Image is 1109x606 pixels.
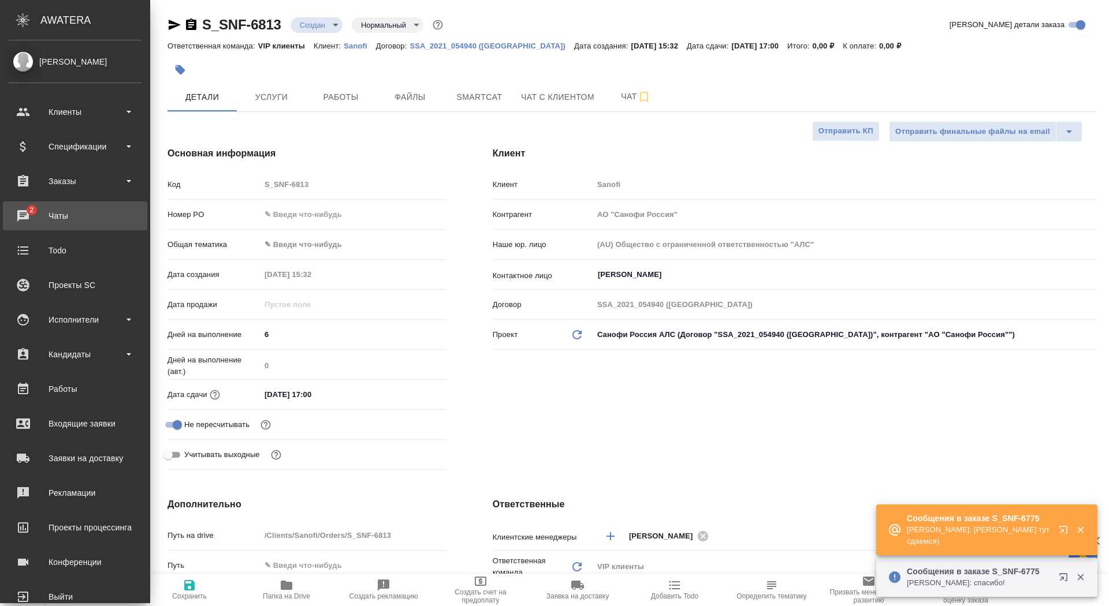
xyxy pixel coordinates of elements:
button: Выбери, если сб и вс нужно считать рабочими днями для выполнения заказа. [269,447,284,462]
p: Контактное лицо [493,270,593,282]
p: Сообщения в заказе S_SNF-6775 [907,566,1051,577]
div: ✎ Введи что-нибудь [260,235,446,255]
span: Создать счет на предоплату [439,588,522,604]
span: Услуги [244,90,299,104]
button: Создан [296,20,329,30]
input: Пустое поле [593,176,1096,193]
p: Ответственная команда [493,555,570,578]
span: Детали [174,90,230,104]
span: Добавить Todo [651,592,698,600]
button: Отправить финальные файлы на email [889,121,1056,142]
div: AWATERA [40,9,150,32]
button: Сохранить [141,574,238,606]
button: Добавить тэг [168,57,193,83]
a: Конференции [3,548,147,577]
button: Заявка на доставку [529,574,626,606]
button: Доп статусы указывают на важность/срочность заказа [430,17,445,32]
a: Рекламации [3,478,147,507]
div: Заказы [9,173,142,190]
p: Дата создания [168,269,260,280]
p: [DATE] 15:32 [631,42,687,50]
input: Пустое поле [260,527,446,544]
svg: Подписаться [637,90,651,104]
a: Входящие заявки [3,409,147,438]
p: [PERSON_NAME]: [PERSON_NAME] тут сдаемся) [907,524,1051,547]
p: SSA_2021_054940 ([GEOGRAPHIC_DATA]) [410,42,574,50]
p: Договор [493,299,593,311]
div: [PERSON_NAME] [629,529,712,543]
span: Заявка на доставку [546,592,609,600]
div: Проекты SC [9,276,142,294]
span: Создать рекламацию [349,592,418,600]
button: Призвать менеджера по развитию [820,574,917,606]
a: Работы [3,375,147,403]
p: Клиент [493,179,593,190]
div: [PERSON_NAME] [9,55,142,68]
input: Пустое поле [260,176,446,193]
input: ✎ Введи что-нибудь [260,206,446,223]
p: Путь [168,560,260,571]
div: Санофи Россия АЛС (Договор "SSA_2021_054940 ([GEOGRAPHIC_DATA])", контрагент "АО "Санофи Россия"") [593,325,1096,345]
a: Проекты SC [3,271,147,300]
button: Открыть в новой вкладке [1052,518,1080,546]
input: Пустое поле [593,206,1096,223]
p: Дата создания: [574,42,631,50]
input: Пустое поле [260,296,362,313]
p: К оплате: [843,42,879,50]
p: VIP клиенты [258,42,314,50]
p: Клиент: [314,42,344,50]
div: split button [889,121,1082,142]
p: Дней на выполнение [168,329,260,341]
button: Закрыть [1069,572,1092,582]
span: [PERSON_NAME] детали заказа [950,19,1065,31]
p: Код [168,179,260,190]
input: ✎ Введи что-нибудь [260,386,362,403]
p: 0,00 ₽ [813,42,843,50]
p: Номер PO [168,209,260,220]
input: ✎ Введи что-нибудь [260,326,446,343]
h4: Основная информация [168,147,446,160]
button: Включи, если не хочешь, чтобы указанная дата сдачи изменилась после переставления заказа в 'Подтв... [258,417,273,432]
button: Добавить Todo [626,574,723,606]
div: Проекты процессинга [9,519,142,536]
button: Если добавить услуги и заполнить их объемом, то дата рассчитается автоматически [207,387,222,402]
p: Путь на drive [168,530,260,541]
div: Todo [9,242,142,259]
button: Определить тематику [723,574,820,606]
button: Создать рекламацию [335,574,432,606]
button: Нормальный [358,20,410,30]
div: Кандидаты [9,346,142,363]
p: Итого: [787,42,812,50]
p: 0,00 ₽ [879,42,910,50]
input: Пустое поле [593,236,1096,253]
span: Отправить финальные файлы на email [895,125,1050,139]
div: Создан [352,17,423,33]
a: Проекты процессинга [3,513,147,542]
a: Todo [3,236,147,265]
span: Отправить КП [818,125,873,138]
div: Входящие заявки [9,415,142,432]
div: Клиенты [9,103,142,121]
span: [PERSON_NAME] [629,530,700,542]
p: [DATE] 17:00 [731,42,787,50]
div: Работы [9,380,142,398]
button: Скопировать ссылку [184,18,198,32]
input: Пустое поле [260,266,362,283]
a: 2Чаты [3,201,147,230]
span: Smartcat [452,90,507,104]
p: Дата сдачи: [687,42,731,50]
p: Ответственная команда: [168,42,258,50]
button: Закрыть [1069,525,1092,535]
input: ✎ Введи что-нибудь [260,557,446,574]
a: Заявки на доставку [3,444,147,473]
span: Сохранить [172,592,207,600]
a: S_SNF-6813 [202,17,281,32]
a: Sanofi [344,40,376,50]
p: Sanofi [344,42,376,50]
div: Создан [291,17,343,33]
span: Призвать менеджера по развитию [827,588,910,604]
button: Папка на Drive [238,574,335,606]
div: Выйти [9,588,142,605]
div: Заявки на доставку [9,450,142,467]
div: Чаты [9,207,142,225]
